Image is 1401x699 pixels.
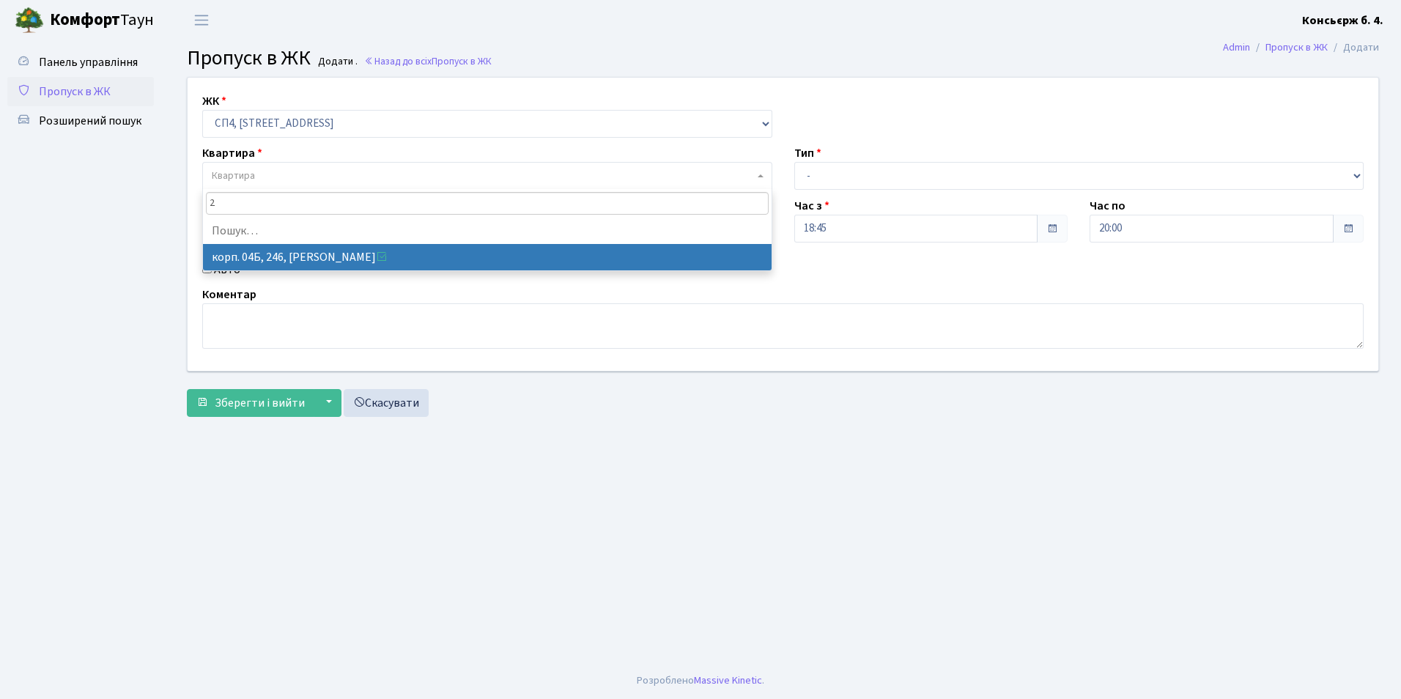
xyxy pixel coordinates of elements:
[203,218,772,244] li: Пошук…
[183,8,220,32] button: Переключити навігацію
[1090,197,1125,215] label: Час по
[39,113,141,129] span: Розширений пошук
[39,84,111,100] span: Пропуск в ЖК
[1223,40,1250,55] a: Admin
[50,8,120,32] b: Комфорт
[202,144,262,162] label: Квартира
[794,144,821,162] label: Тип
[1201,32,1401,63] nav: breadcrumb
[187,389,314,417] button: Зберегти і вийти
[315,56,358,68] small: Додати .
[215,395,305,411] span: Зберегти і вийти
[212,169,255,183] span: Квартира
[202,92,226,110] label: ЖК
[364,54,492,68] a: Назад до всіхПропуск в ЖК
[694,673,762,688] a: Massive Kinetic
[637,673,764,689] div: Розроблено .
[50,8,154,33] span: Таун
[39,54,138,70] span: Панель управління
[1328,40,1379,56] li: Додати
[7,106,154,136] a: Розширений пошук
[7,48,154,77] a: Панель управління
[187,43,311,73] span: Пропуск в ЖК
[202,286,256,303] label: Коментар
[432,54,492,68] span: Пропуск в ЖК
[7,77,154,106] a: Пропуск в ЖК
[794,197,829,215] label: Час з
[344,389,429,417] a: Скасувати
[203,244,772,270] li: корп. 04Б, 246, [PERSON_NAME]
[1265,40,1328,55] a: Пропуск в ЖК
[1302,12,1383,29] a: Консьєрж б. 4.
[15,6,44,35] img: logo.png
